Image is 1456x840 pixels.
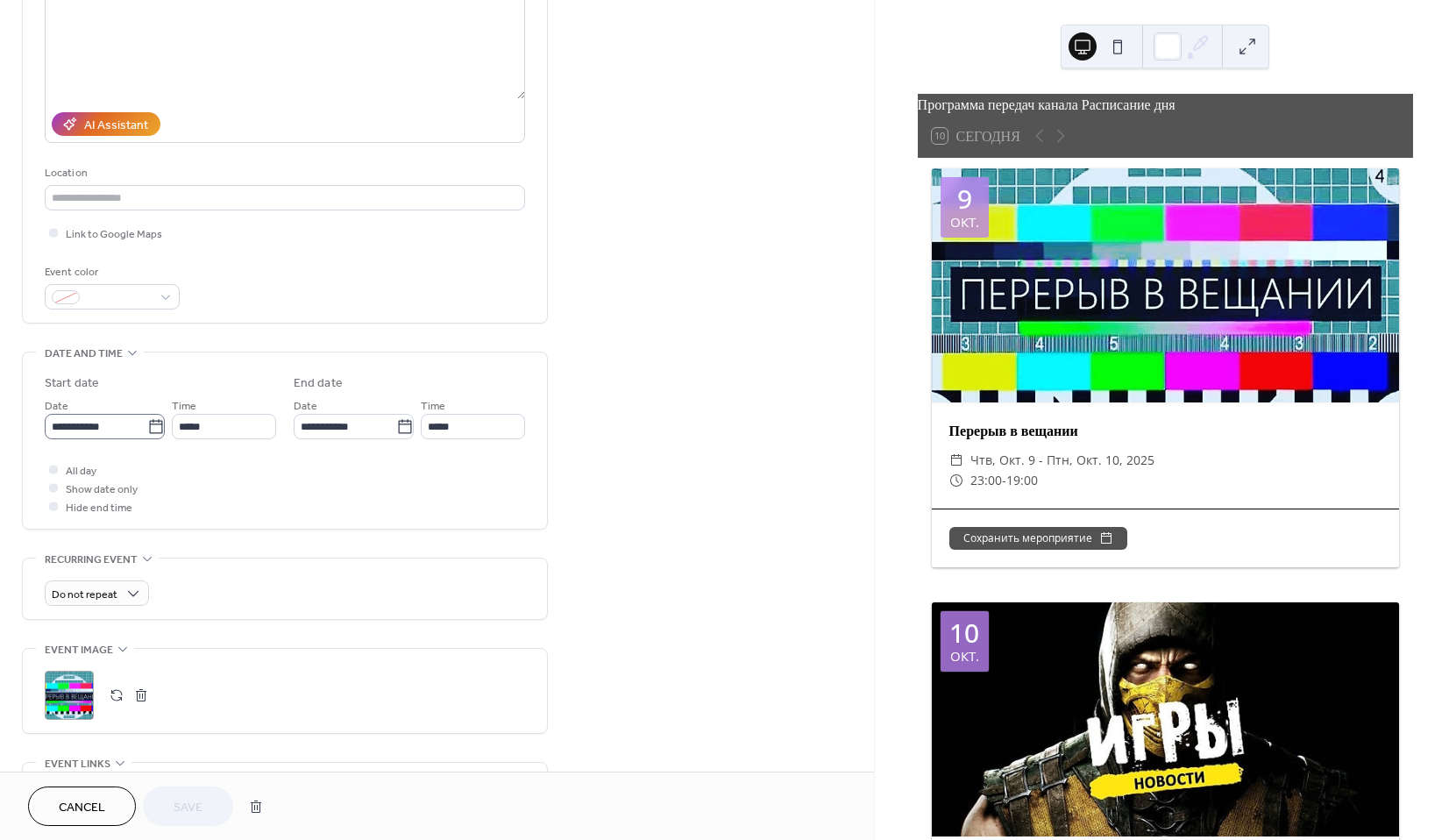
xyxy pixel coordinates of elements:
[66,499,132,517] span: Hide end time
[949,527,1127,550] button: Сохранить мероприятие
[84,117,148,135] div: AI Assistant
[45,755,110,773] span: Event links
[45,345,123,363] span: Date and time
[66,481,138,499] span: Show date only
[970,470,1002,491] span: 23:00
[45,397,68,416] span: Date
[957,186,972,212] div: 9
[66,225,162,244] span: Link to Google Maps
[45,374,99,393] div: Start date
[294,374,343,393] div: End date
[1002,470,1006,491] span: -
[970,450,1154,471] span: чтв, окт. 9 - птн, окт. 10, 2025
[421,397,445,416] span: Time
[918,94,1413,115] div: Программа передач канала Расписание дня
[949,450,963,471] div: ​
[45,551,138,569] span: Recurring event
[950,216,979,229] div: окт.
[52,112,160,136] button: AI Assistant
[28,787,136,826] button: Cancel
[1006,470,1038,491] span: 19:00
[45,641,113,659] span: Event image
[59,799,105,817] span: Cancel
[294,397,317,416] span: Date
[172,397,196,416] span: Time
[950,650,979,663] div: окт.
[45,164,522,182] div: Location
[949,620,979,646] div: 10
[932,420,1399,441] div: Перерыв в вещании
[45,671,94,720] div: ;
[45,263,176,281] div: Event color
[52,585,117,605] span: Do not repeat
[66,462,96,481] span: All day
[949,470,963,491] div: ​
